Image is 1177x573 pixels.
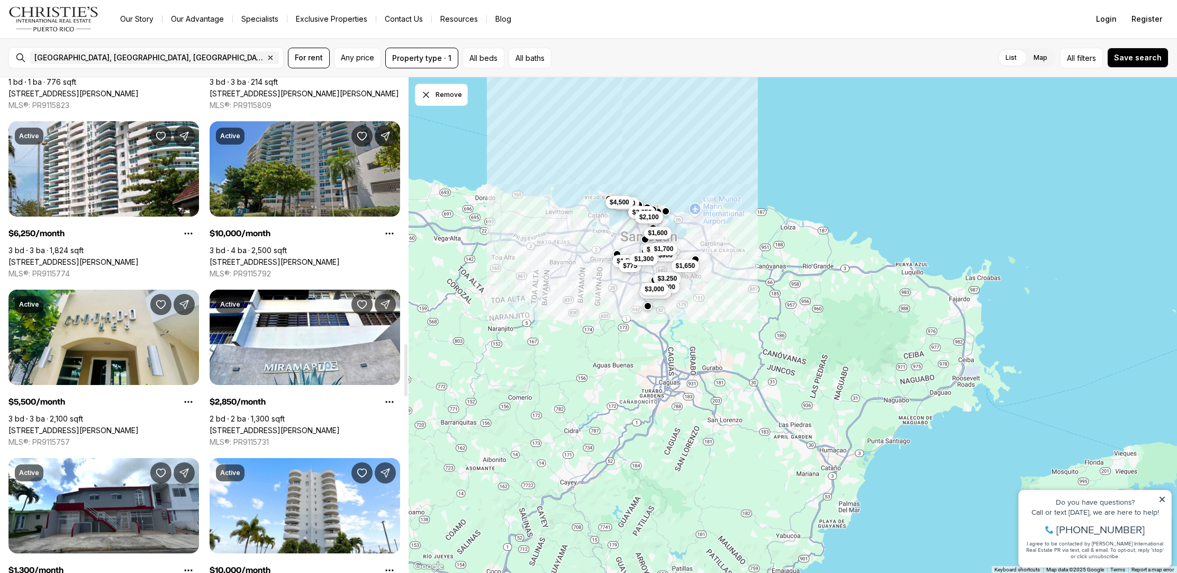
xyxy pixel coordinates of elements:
a: 703 AVE.MIRAMAR #302, SAN JUAN PR, 00907 [210,426,340,435]
div: Do you have questions? [11,24,153,31]
span: $1,700 [654,244,674,253]
span: filters [1077,52,1096,64]
span: All [1067,52,1075,64]
p: Active [19,132,39,140]
a: Exclusive Properties [287,12,376,26]
button: Share Property [174,462,195,484]
p: Active [19,300,39,309]
button: Save Property: Delcasse DELCASSE #5 [150,294,171,315]
button: Save Property: 550 CONSTITUCION AVENUE #PH 1605 [351,126,373,147]
button: Save search [1107,48,1169,68]
button: Save Property: 703 AVE.MIRAMAR #302 [351,294,373,315]
button: Save Property: 550 AVE CONSTITUCION #1008 [150,126,171,147]
a: Blog [487,12,520,26]
span: $3,000 [645,284,664,293]
p: Active [220,469,240,477]
button: $10,000 [639,285,671,298]
span: $3,250 [657,274,677,282]
span: Login [1096,15,1117,23]
button: Allfilters [1060,48,1103,68]
button: $1,650 [672,259,700,272]
button: $900 [654,248,677,261]
button: $3,500 [642,243,671,255]
a: Resources [432,12,486,26]
span: [PHONE_NUMBER] [43,50,132,60]
a: 48 LUIS MUNOZ RIVERA #2701, SAN JUAN PR, 00918 [210,89,399,99]
a: 550 CONSTITUCION AVENUE #PH 1605, SAN JUAN PR, 00901 [210,257,340,267]
span: $1,650 [676,261,695,270]
span: I agree to be contacted by [PERSON_NAME] International Real Estate PR via text, call & email. To ... [13,65,151,85]
span: $900 [661,282,675,291]
button: $1,600 [644,226,672,239]
p: Active [220,132,240,140]
p: Active [19,469,39,477]
div: Call or text [DATE], we are here to help! [11,34,153,41]
button: Property options [379,223,400,244]
button: Property options [178,223,199,244]
span: [GEOGRAPHIC_DATA], [GEOGRAPHIC_DATA], [GEOGRAPHIC_DATA] [34,53,264,62]
button: Property options [379,391,400,413]
button: Register [1125,8,1169,30]
button: $1,300 [630,253,658,265]
span: Register [1131,15,1162,23]
button: $4,500 [605,196,633,209]
button: Contact Us [376,12,431,26]
button: Dismiss drawing [415,84,468,106]
span: $1,300 [634,255,654,263]
span: $10,000 [644,288,666,296]
button: $3,250 [653,272,681,284]
span: $1,500 [617,256,636,265]
button: Save Property: 1010 CALLE ORQUID #1106 [351,462,373,484]
span: $4,500 [610,198,629,207]
a: Our Advantage [162,12,232,26]
span: $3,500 [647,245,666,253]
a: Specialists [233,12,287,26]
span: $1,600 [648,228,668,237]
label: Map [1025,48,1056,67]
button: $3,000 [640,282,668,295]
button: $900 [657,280,680,293]
p: Active [220,300,240,309]
a: 404 CONSTITUCION AVE #2106, SAN JUAN PR, 00901 [8,89,139,99]
button: $2,850 [628,205,656,218]
button: Share Property [375,126,396,147]
button: $1,700 [650,242,678,255]
button: For rent [288,48,330,68]
span: $900 [658,250,673,259]
button: $2,100 [635,210,663,223]
button: Login [1090,8,1123,30]
button: $1,500 [612,254,640,267]
button: Save Property: SE 981 1 St. REPARTO METROPOLITANO #APT #1 [150,462,171,484]
span: $2,100 [639,212,659,221]
button: Property options [178,391,199,413]
button: All baths [509,48,551,68]
button: $3,500 [612,196,640,209]
span: Any price [341,53,374,62]
span: $2,850 [632,208,652,216]
button: Property type · 1 [385,48,458,68]
button: Any price [334,48,381,68]
a: Delcasse DELCASSE #5, SAN JUAN PR, 00907 [8,426,139,435]
span: Save search [1114,53,1162,62]
button: $775 [619,259,641,272]
button: Share Property [375,294,396,315]
img: logo [8,6,99,32]
button: All beds [463,48,504,68]
button: Share Property [375,462,396,484]
a: 550 AVE CONSTITUCION #1008, SAN JUAN PR, 00907 [8,257,139,267]
label: List [997,48,1025,67]
a: Our Story [112,12,162,26]
span: For rent [295,53,323,62]
span: $775 [623,262,637,270]
button: Share Property [174,126,195,147]
button: Share Property [174,294,195,315]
